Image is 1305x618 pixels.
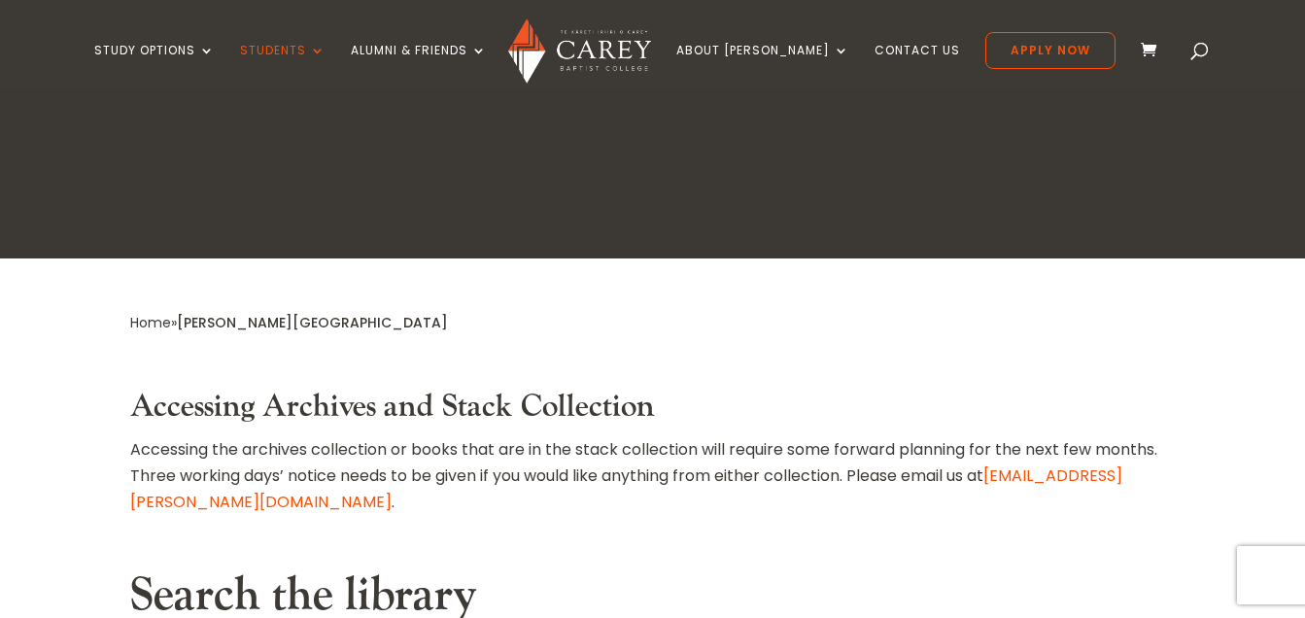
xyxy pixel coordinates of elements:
[130,313,448,332] span: »
[676,44,849,89] a: About [PERSON_NAME]
[508,18,651,84] img: Carey Baptist College
[985,32,1116,69] a: Apply Now
[94,44,215,89] a: Study Options
[130,389,1174,435] h3: Accessing Archives and Stack Collection
[351,44,487,89] a: Alumni & Friends
[240,44,326,89] a: Students
[875,44,960,89] a: Contact Us
[177,313,448,332] span: [PERSON_NAME][GEOGRAPHIC_DATA]
[130,313,171,332] a: Home
[130,436,1174,516] p: Accessing the archives collection or books that are in the stack collection will require some for...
